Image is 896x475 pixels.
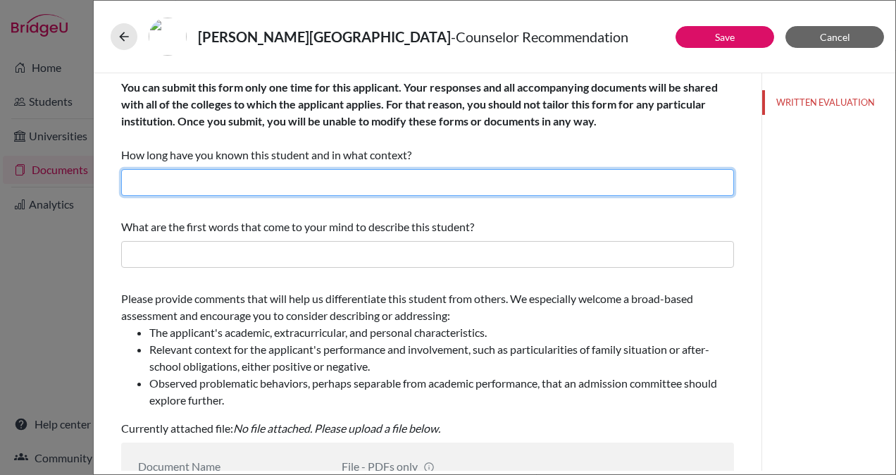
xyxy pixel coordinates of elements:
[342,459,514,473] div: File - PDFs only
[121,285,734,443] div: Currently attached file:
[233,421,440,435] i: No file attached. Please upload a file below.
[451,28,628,45] span: - Counselor Recommendation
[198,28,451,45] strong: [PERSON_NAME][GEOGRAPHIC_DATA]
[138,459,321,473] div: Document Name
[121,292,734,409] span: Please provide comments that will help us differentiate this student from others. We especially w...
[762,90,895,115] button: WRITTEN EVALUATION
[149,341,734,375] li: Relevant context for the applicant's performance and involvement, such as particularities of fami...
[121,220,474,233] span: What are the first words that come to your mind to describe this student?
[149,375,734,409] li: Observed problematic behaviors, perhaps separable from academic performance, that an admission co...
[149,324,734,341] li: The applicant's academic, extracurricular, and personal characteristics.
[121,80,718,128] b: You can submit this form only one time for this applicant. Your responses and all accompanying do...
[423,462,435,473] span: info
[121,80,718,161] span: How long have you known this student and in what context?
